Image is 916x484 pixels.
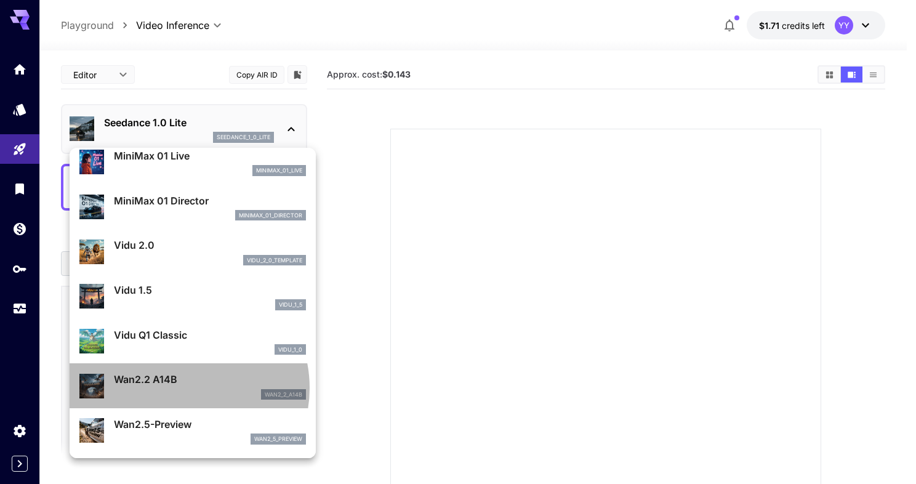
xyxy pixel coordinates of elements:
p: minimax_01_live [256,166,302,175]
p: wan2_5_preview [254,435,302,443]
div: Wan2.2 A14Bwan2_2_a14b [79,367,306,405]
p: Vidu 1.5 [114,283,306,297]
div: Vidu Q1 Classicvidu_1_0 [79,323,306,360]
p: MiniMax 01 Live [114,148,306,163]
div: MiniMax 01 Directorminimax_01_director [79,188,306,226]
p: vidu_1_0 [278,345,302,354]
p: MiniMax 01 Director [114,193,306,208]
p: vidu_1_5 [279,300,302,309]
p: Vidu Q1 Classic [114,328,306,342]
div: Vidu 1.5vidu_1_5 [79,278,306,315]
p: wan2_2_a14b [265,390,302,399]
div: MiniMax 01 Liveminimax_01_live [79,143,306,181]
p: Vidu 2.0 [114,238,306,252]
p: vidu_2_0_template [247,256,302,265]
p: minimax_01_director [239,211,302,220]
div: Wan2.5-Previewwan2_5_preview [79,412,306,450]
p: Wan2.2 A14B [114,372,306,387]
div: Vidu 2.0vidu_2_0_template [79,233,306,270]
p: Wan2.5-Preview [114,417,306,432]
